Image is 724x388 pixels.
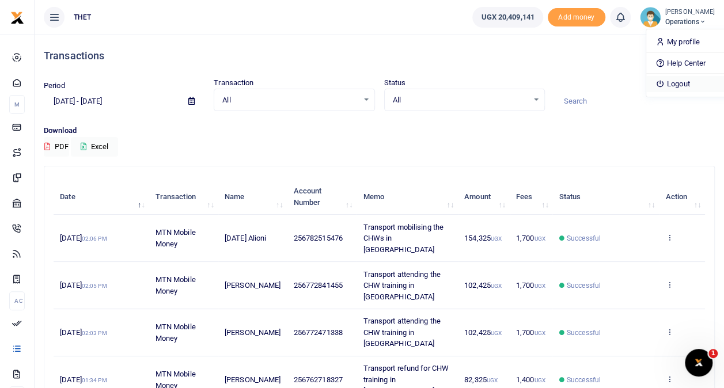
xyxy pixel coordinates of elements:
span: [PERSON_NAME] [225,375,280,384]
small: UGX [491,235,502,242]
span: Successful [567,280,601,291]
span: Add money [548,8,605,27]
small: 01:34 PM [82,377,107,383]
span: 256772841455 [294,281,343,290]
span: Successful [567,233,601,244]
th: Transaction: activate to sort column ascending [149,179,218,215]
span: Transport mobilising the CHWs in [GEOGRAPHIC_DATA] [363,223,443,254]
span: THET [69,12,96,22]
iframe: Intercom live chat [685,349,712,376]
span: 1,700 [516,328,545,337]
span: [DATE] [60,234,107,242]
a: profile-user [PERSON_NAME] Operations [640,7,715,28]
span: UGX 20,409,141 [481,12,534,23]
th: Amount: activate to sort column ascending [458,179,510,215]
p: Download [44,125,715,137]
span: [DATE] [60,328,107,337]
input: select period [44,92,179,111]
span: Transport attending the CHW training in [GEOGRAPHIC_DATA] [363,317,440,348]
span: 1 [708,349,718,358]
li: M [9,95,25,114]
small: 02:06 PM [82,235,107,242]
small: 02:05 PM [82,283,107,289]
input: Search [554,92,715,111]
span: 102,425 [464,281,502,290]
span: 82,325 [464,375,498,384]
a: Add money [548,12,605,21]
th: Action: activate to sort column ascending [659,179,705,215]
label: Transaction [214,77,253,89]
small: UGX [534,377,545,383]
span: MTN Mobile Money [156,322,196,343]
button: Excel [71,137,118,157]
span: Operations [665,17,715,27]
li: Toup your wallet [548,8,605,27]
small: UGX [487,377,498,383]
th: Fees: activate to sort column ascending [510,179,553,215]
img: profile-user [640,7,661,28]
small: UGX [491,283,502,289]
small: UGX [491,330,502,336]
span: 1,700 [516,234,545,242]
span: All [222,94,358,106]
span: [DATE] Alioni [225,234,266,242]
span: All [393,94,528,106]
label: Status [384,77,406,89]
span: 154,325 [464,234,502,242]
h4: Transactions [44,50,715,62]
span: Successful [567,375,601,385]
span: 256772471338 [294,328,343,337]
button: PDF [44,137,69,157]
span: Transport attending the CHW training in [GEOGRAPHIC_DATA] [363,270,440,301]
span: [DATE] [60,281,107,290]
span: [DATE] [60,375,107,384]
img: logo-small [10,11,24,25]
small: UGX [534,283,545,289]
th: Memo: activate to sort column ascending [357,179,458,215]
th: Date: activate to sort column descending [54,179,149,215]
th: Status: activate to sort column ascending [552,179,659,215]
th: Account Number: activate to sort column ascending [287,179,357,215]
small: UGX [534,235,545,242]
label: Period [44,80,65,92]
span: 1,400 [516,375,545,384]
a: UGX 20,409,141 [472,7,543,28]
span: 256782515476 [294,234,343,242]
small: [PERSON_NAME] [665,7,715,17]
span: [PERSON_NAME] [225,328,280,337]
a: logo-small logo-large logo-large [10,13,24,21]
th: Name: activate to sort column ascending [218,179,287,215]
li: Wallet ballance [468,7,547,28]
li: Ac [9,291,25,310]
small: UGX [534,330,545,336]
span: MTN Mobile Money [156,228,196,248]
small: 02:03 PM [82,330,107,336]
span: MTN Mobile Money [156,275,196,295]
span: [PERSON_NAME] [225,281,280,290]
span: 1,700 [516,281,545,290]
span: 102,425 [464,328,502,337]
span: Successful [567,328,601,338]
